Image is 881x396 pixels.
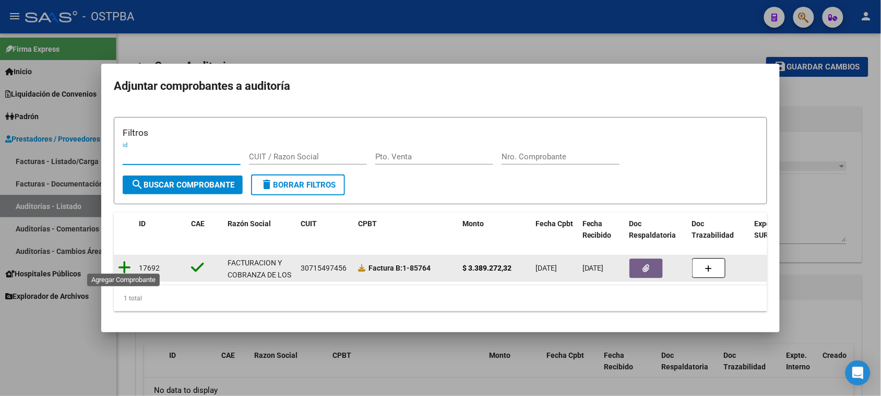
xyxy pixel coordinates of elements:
[692,219,734,240] span: Doc Trazabilidad
[123,176,243,194] button: Buscar Comprobante
[368,264,402,272] span: Factura B:
[846,360,871,386] div: Open Intercom Messenger
[535,264,557,272] span: [DATE]
[462,219,484,228] span: Monto
[187,213,223,247] datatable-header-cell: CAE
[354,213,458,247] datatable-header-cell: CPBT
[135,213,187,247] datatable-header-cell: ID
[625,213,688,247] datatable-header-cell: Doc Respaldatoria
[629,219,676,240] span: Doc Respaldatoria
[260,178,273,191] mat-icon: delete
[458,213,531,247] datatable-header-cell: Monto
[228,257,292,305] div: FACTURACION Y COBRANZA DE LOS EFECTORES PUBLICOS S.E.
[582,264,604,272] span: [DATE]
[139,219,146,228] span: ID
[582,219,612,240] span: Fecha Recibido
[223,213,296,247] datatable-header-cell: Razón Social
[131,178,144,191] mat-icon: search
[535,219,573,228] span: Fecha Cpbt
[688,213,751,247] datatable-header-cell: Doc Trazabilidad
[301,219,317,228] span: CUIT
[578,213,625,247] datatable-header-cell: Fecha Recibido
[358,219,377,228] span: CPBT
[123,126,758,139] h3: Filtros
[368,264,431,272] strong: 1-85764
[260,180,336,190] span: Borrar Filtros
[191,219,205,228] span: CAE
[251,174,345,195] button: Borrar Filtros
[301,264,347,272] span: 30715497456
[531,213,578,247] datatable-header-cell: Fecha Cpbt
[755,219,801,240] span: Expediente SUR Asociado
[296,213,354,247] datatable-header-cell: CUIT
[114,285,767,311] div: 1 total
[114,76,767,96] h2: Adjuntar comprobantes a auditoría
[228,219,271,228] span: Razón Social
[462,264,511,272] strong: $ 3.389.272,32
[751,213,808,247] datatable-header-cell: Expediente SUR Asociado
[131,180,234,190] span: Buscar Comprobante
[139,264,160,272] span: 17692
